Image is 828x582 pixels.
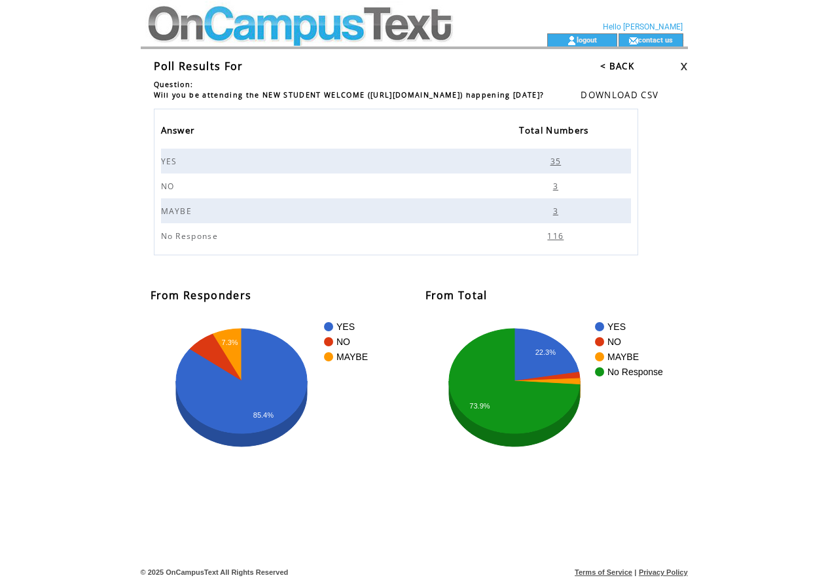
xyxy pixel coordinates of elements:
[634,568,636,576] span: |
[336,336,350,347] text: NO
[253,411,273,419] text: 85.4%
[552,206,563,215] a: 3
[221,338,238,346] text: 7.3%
[603,22,683,31] span: Hello [PERSON_NAME]
[581,89,658,101] a: DOWNLOAD CSV
[550,156,565,167] span: 35
[628,35,638,46] img: contact_us_icon.gif
[141,568,289,576] span: © 2025 OnCampusText All Rights Reserved
[151,316,419,479] svg: A chart.
[425,288,488,302] span: From Total
[553,181,562,192] span: 3
[607,352,639,362] text: MAYBE
[600,60,634,72] a: < BACK
[161,156,181,167] span: YES
[161,121,198,143] span: Answer
[425,316,688,479] svg: A chart.
[607,336,621,347] text: NO
[552,181,563,190] a: 3
[151,288,252,302] span: From Responders
[567,35,577,46] img: account_icon.gif
[336,321,355,332] text: YES
[575,568,632,576] a: Terms of Service
[154,90,545,100] span: Will you be attending the NEW STUDENT WELCOME ([URL][DOMAIN_NAME]) happening [DATE]?
[469,402,490,410] text: 73.9%
[549,156,566,165] a: 35
[519,121,595,143] a: Total Numbers
[639,568,688,576] a: Privacy Policy
[577,35,597,44] a: logout
[535,348,555,356] text: 22.3%
[161,181,178,192] span: NO
[546,230,568,240] a: 116
[161,121,202,143] a: Answer
[154,80,194,89] span: Question:
[607,367,663,377] text: No Response
[638,35,673,44] a: contact us
[547,230,567,242] span: 116
[161,230,222,242] span: No Response
[519,121,592,143] span: Total Numbers
[161,206,196,217] span: MAYBE
[607,321,626,332] text: YES
[553,206,562,217] span: 3
[154,59,243,73] span: Poll Results For
[336,352,368,362] text: MAYBE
